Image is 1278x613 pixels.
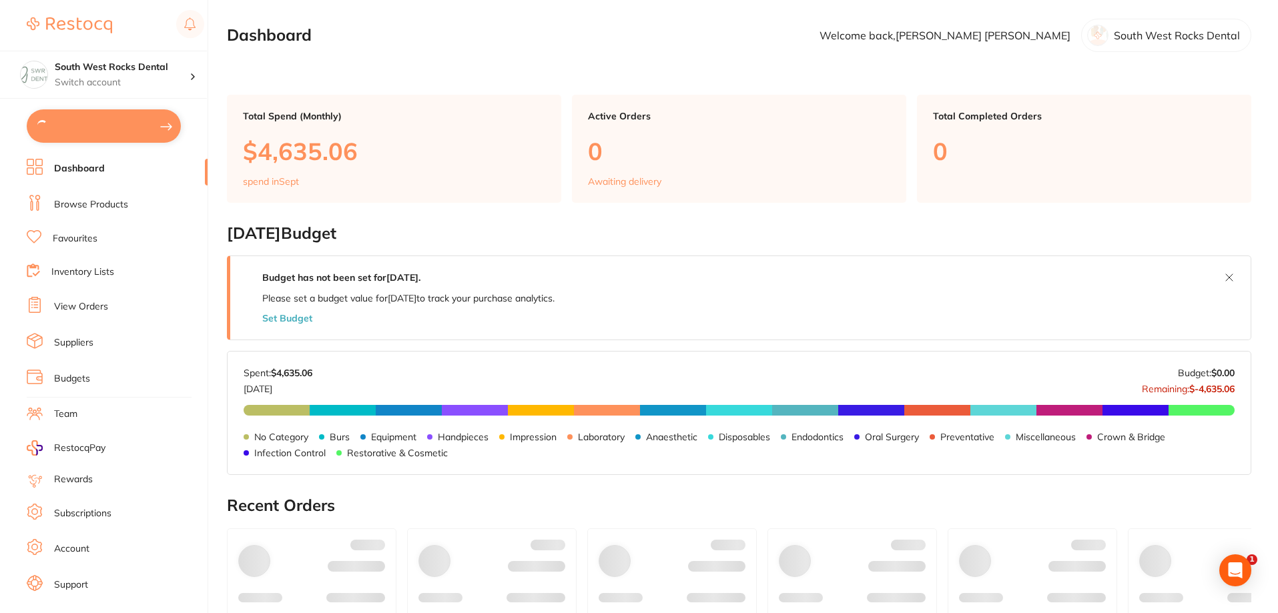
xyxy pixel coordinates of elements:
p: Remaining: [1142,378,1235,394]
span: RestocqPay [54,442,105,455]
a: Total Completed Orders0 [917,95,1251,203]
a: View Orders [54,300,108,314]
a: Favourites [53,232,97,245]
strong: $4,635.06 [271,367,312,379]
p: $4,635.06 [243,137,545,165]
p: Please set a budget value for [DATE] to track your purchase analytics. [262,293,555,303]
a: Team [54,408,77,421]
span: 1 [1247,554,1257,565]
a: Active Orders0Awaiting delivery [572,95,906,203]
div: Open Intercom Messenger [1219,554,1251,586]
p: Preventative [940,432,994,442]
a: Inventory Lists [51,265,114,279]
p: No Category [254,432,308,442]
p: Oral Surgery [865,432,919,442]
a: RestocqPay [27,440,105,456]
p: Switch account [55,76,190,89]
p: South West Rocks Dental [1114,29,1240,41]
h2: Dashboard [227,26,312,45]
strong: Budget has not been set for [DATE] . [262,271,420,283]
p: Total Spend (Monthly) [243,111,545,121]
button: Set Budget [262,313,312,324]
a: Support [54,578,88,592]
img: South West Rocks Dental [21,61,47,88]
a: Subscriptions [54,507,111,520]
a: Browse Products [54,198,128,211]
p: Crown & Bridge [1097,432,1165,442]
a: Restocq Logo [27,10,112,41]
p: Budget: [1178,368,1235,378]
p: Equipment [371,432,416,442]
strong: $-4,635.06 [1189,383,1235,395]
p: Miscellaneous [1016,432,1076,442]
a: Budgets [54,372,90,386]
h2: Recent Orders [227,496,1251,515]
p: Disposables [719,432,770,442]
a: Suppliers [54,336,93,350]
img: Restocq Logo [27,17,112,33]
p: Handpieces [438,432,489,442]
a: Total Spend (Monthly)$4,635.06spend inSept [227,95,561,203]
a: Dashboard [54,162,105,175]
p: Active Orders [588,111,890,121]
p: Infection Control [254,448,326,458]
p: Burs [330,432,350,442]
a: Rewards [54,473,93,486]
p: Spent: [244,368,312,378]
p: 0 [588,137,890,165]
p: [DATE] [244,378,312,394]
p: Total Completed Orders [933,111,1235,121]
h2: [DATE] Budget [227,224,1251,243]
p: Restorative & Cosmetic [347,448,448,458]
p: Endodontics [791,432,844,442]
a: Account [54,542,89,556]
p: Impression [510,432,557,442]
p: Laboratory [578,432,625,442]
strong: $0.00 [1211,367,1235,379]
p: spend in Sept [243,176,299,187]
p: Anaesthetic [646,432,697,442]
p: Welcome back, [PERSON_NAME] [PERSON_NAME] [820,29,1070,41]
h4: South West Rocks Dental [55,61,190,74]
img: RestocqPay [27,440,43,456]
p: 0 [933,137,1235,165]
p: Awaiting delivery [588,176,661,187]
